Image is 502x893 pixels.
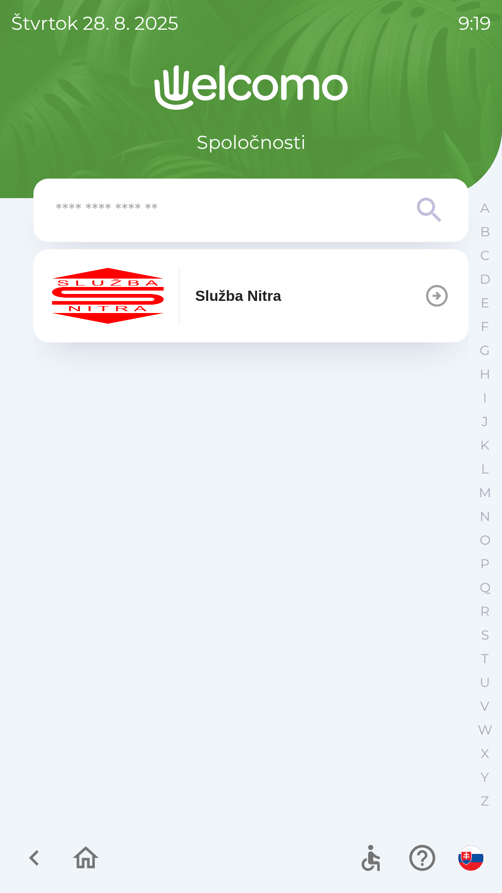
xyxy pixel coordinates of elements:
[473,742,496,766] button: X
[481,319,489,335] p: F
[481,793,489,809] p: Z
[473,789,496,813] button: Z
[482,413,488,430] p: J
[481,627,489,643] p: S
[473,457,496,481] button: L
[480,580,490,596] p: Q
[33,249,469,342] button: Služba Nitra
[473,576,496,600] button: Q
[473,362,496,386] button: H
[473,600,496,623] button: R
[480,342,490,359] p: G
[480,556,489,572] p: P
[473,694,496,718] button: V
[480,224,490,240] p: B
[480,366,490,382] p: H
[480,247,489,264] p: C
[481,651,489,667] p: T
[473,410,496,433] button: J
[473,433,496,457] button: K
[481,461,489,477] p: L
[458,846,483,871] img: sk flag
[473,528,496,552] button: O
[473,505,496,528] button: N
[473,244,496,267] button: C
[473,267,496,291] button: D
[195,285,281,307] p: Služba Nitra
[197,128,306,156] p: Spoločnosti
[458,9,491,37] p: 9:19
[473,552,496,576] button: P
[480,200,489,216] p: A
[473,291,496,315] button: E
[473,623,496,647] button: S
[483,390,487,406] p: I
[473,647,496,671] button: T
[473,671,496,694] button: U
[480,532,490,548] p: O
[479,485,491,501] p: M
[480,603,489,620] p: R
[33,65,469,110] img: Logo
[480,674,490,691] p: U
[481,769,489,786] p: Y
[52,268,164,324] img: c55f63fc-e714-4e15-be12-dfeb3df5ea30.png
[473,220,496,244] button: B
[473,196,496,220] button: A
[481,746,489,762] p: X
[473,481,496,505] button: M
[480,271,490,287] p: D
[473,766,496,789] button: Y
[480,437,489,453] p: K
[11,9,178,37] p: štvrtok 28. 8. 2025
[480,698,489,714] p: V
[473,386,496,410] button: I
[473,339,496,362] button: G
[478,722,492,738] p: W
[481,295,489,311] p: E
[480,508,490,525] p: N
[473,718,496,742] button: W
[473,315,496,339] button: F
